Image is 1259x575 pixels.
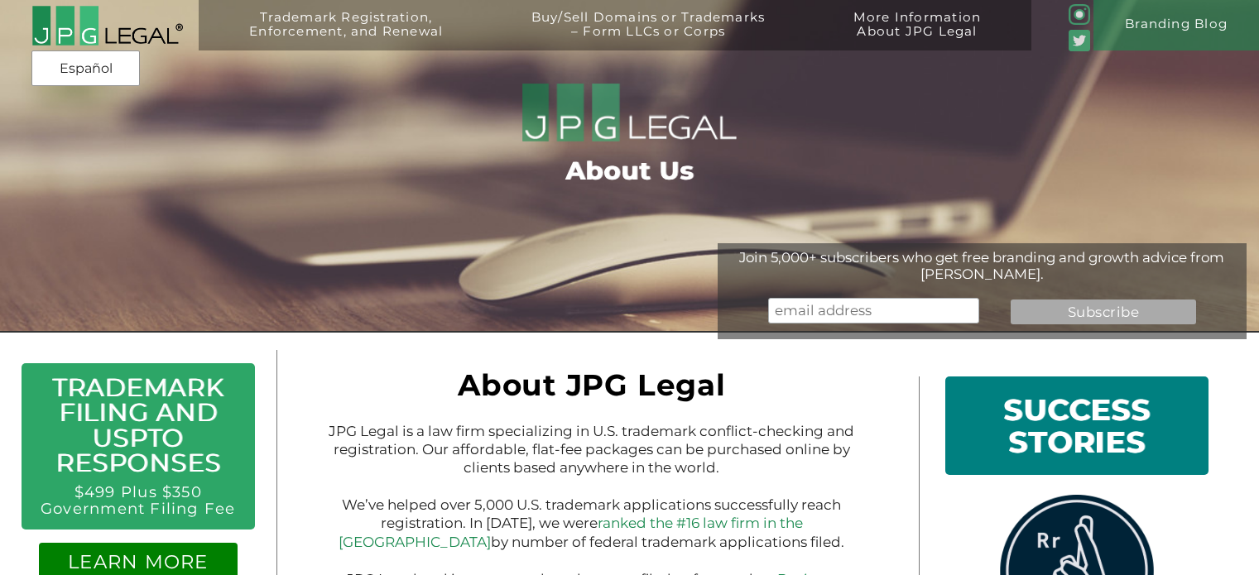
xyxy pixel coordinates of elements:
img: Twitter_Social_Icon_Rounded_Square_Color-mid-green3-90.png [1069,30,1089,50]
a: Buy/Sell Domains or Trademarks– Form LLCs or Corps [493,11,803,61]
p: We’ve helped over 5,000 U.S. trademark applications successfully reach registration. In [DATE], w... [315,496,868,550]
a: $499 Plus $350 Government Filing Fee [41,482,236,518]
a: Trademark Registration,Enforcement, and Renewal [212,11,481,61]
a: Español [36,54,135,84]
h1: About JPG Legal [315,376,868,402]
a: LEARN MORE [68,550,208,573]
h1: SUCCESS STORIES [958,390,1196,463]
div: Join 5,000+ subscribers who get free branding and growth advice from [PERSON_NAME]. [718,249,1247,282]
a: More InformationAbout JPG Legal [815,11,1019,61]
img: glyph-logo_May2016-green3-90.png [1069,4,1089,25]
input: email address [768,298,980,323]
p: JPG Legal is a law firm specializing in U.S. trademark conflict-checking and registration. Our af... [315,422,868,477]
a: Trademark Filing and USPTO Responses [52,372,224,478]
a: ranked the #16 law firm in the [GEOGRAPHIC_DATA] [339,515,803,549]
img: 2016-logo-black-letters-3-r.png [31,5,183,46]
input: Subscribe [1011,299,1196,324]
